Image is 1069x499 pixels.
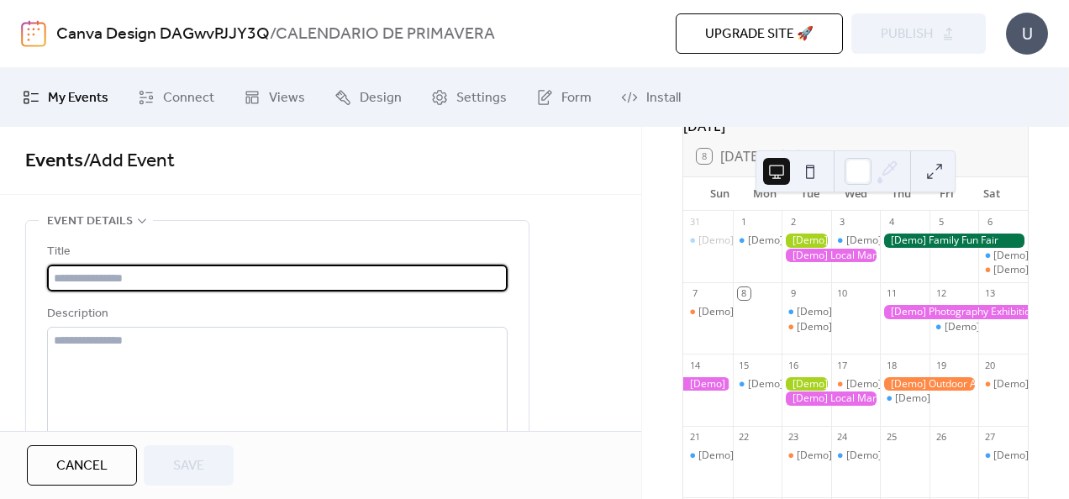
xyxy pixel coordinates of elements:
span: Cancel [56,456,108,476]
div: [Demo] Morning Yoga Bliss [683,234,733,248]
div: [Demo] Morning Yoga Bliss [831,234,881,248]
div: 16 [787,359,799,371]
span: My Events [48,88,108,108]
div: 5 [935,216,947,228]
div: 12 [935,287,947,300]
div: [Demo] Morning Yoga Bliss [748,377,876,391]
span: Event details [47,212,133,232]
div: Tue [787,177,833,211]
div: 23 [787,431,799,444]
span: Connect [163,88,214,108]
div: 14 [688,359,701,371]
b: CALENDARIO DE PRIMAVERA [276,18,495,50]
div: [Demo] Seniors' Social Tea [782,449,831,463]
div: [Demo] Fitness Bootcamp [733,234,782,248]
div: [Demo] Morning Yoga Bliss [698,234,826,248]
div: [Demo] Culinary Cooking Class [846,377,991,391]
span: / Add Event [83,143,175,180]
div: [Demo] Local Market [782,249,880,263]
span: Form [561,88,592,108]
div: Fri [924,177,969,211]
div: [Demo] Family Fun Fair [880,234,1028,248]
div: 19 [935,359,947,371]
div: [Demo] Book Club Gathering [683,305,733,319]
div: 4 [885,216,898,228]
span: Install [646,88,681,108]
div: Thu [878,177,924,211]
div: 25 [885,431,898,444]
div: 2 [787,216,799,228]
div: 9 [787,287,799,300]
a: Install [608,75,693,120]
div: [Demo] Morning Yoga Bliss [978,449,1028,463]
a: Views [231,75,318,120]
div: [Demo] Seniors' Social Tea [797,320,923,334]
a: Events [25,143,83,180]
div: 21 [688,431,701,444]
div: [Demo] Open Mic Night [978,377,1028,391]
b: / [270,18,276,50]
div: [Demo] Morning Yoga Bliss [978,249,1028,263]
div: 7 [688,287,701,300]
div: [Demo] Photography Exhibition [683,377,733,391]
div: [Demo] Gardening Workshop [782,377,831,391]
a: Form [524,75,604,120]
div: [Demo] Morning Yoga Bliss [846,234,974,248]
div: [Demo] Morning Yoga Bliss [683,449,733,463]
a: Connect [125,75,227,120]
div: 8 [738,287,750,300]
div: 18 [885,359,898,371]
div: Sat [969,177,1014,211]
span: Design [360,88,402,108]
button: Upgrade site 🚀 [676,13,843,54]
div: Wed [833,177,878,211]
div: Mon [742,177,787,211]
div: [Demo] Morning Yoga Bliss [782,305,831,319]
div: 6 [983,216,996,228]
div: 11 [885,287,898,300]
div: [Demo] Morning Yoga Bliss [733,377,782,391]
div: [Demo] Fitness Bootcamp [748,234,869,248]
div: 3 [836,216,849,228]
div: 15 [738,359,750,371]
div: Description [47,304,504,324]
div: [Demo] Morning Yoga Bliss [880,391,929,406]
div: 24 [836,431,849,444]
div: U [1006,13,1048,55]
span: Settings [456,88,507,108]
div: [Demo] Culinary Cooking Class [831,377,881,391]
div: [Demo] Photography Exhibition [880,305,1028,319]
div: 13 [983,287,996,300]
div: Sun [697,177,742,211]
div: [Demo] Morning Yoga Bliss [895,391,1023,406]
div: [Demo] Morning Yoga Bliss [698,449,826,463]
div: 10 [836,287,849,300]
img: logo [21,20,46,47]
a: Canva Design DAGwvPJJY3Q [56,18,270,50]
button: Cancel [27,445,137,486]
div: 27 [983,431,996,444]
a: My Events [10,75,121,120]
div: 22 [738,431,750,444]
div: 31 [688,216,701,228]
div: [Demo] Morning Yoga Bliss [831,449,881,463]
div: [Demo] Morning Yoga Bliss [797,305,924,319]
span: Upgrade site 🚀 [705,24,814,45]
div: 17 [836,359,849,371]
a: Design [322,75,414,120]
div: 20 [983,359,996,371]
div: Title [47,242,504,262]
div: [Demo] Book Club Gathering [698,305,833,319]
div: [Demo] Local Market [782,391,880,406]
div: [Demo] Seniors' Social Tea [797,449,923,463]
div: [Demo] Seniors' Social Tea [782,320,831,334]
div: [Demo] Morning Yoga Bliss [929,320,979,334]
div: 1 [738,216,750,228]
span: Views [269,88,305,108]
a: Settings [419,75,519,120]
div: [Demo] Gardening Workshop [782,234,831,248]
div: [Demo] Morning Yoga Bliss [846,449,974,463]
div: 26 [935,431,947,444]
div: [Demo] Outdoor Adventure Day [880,377,978,391]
